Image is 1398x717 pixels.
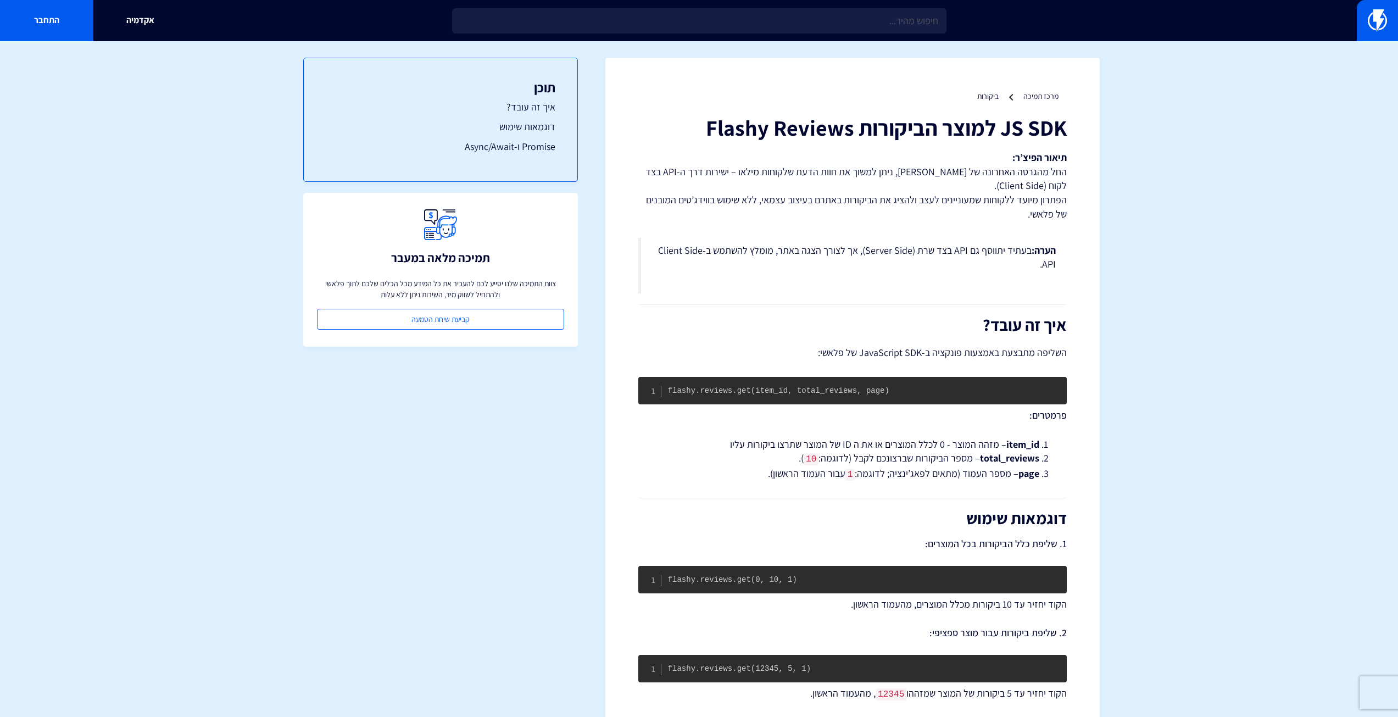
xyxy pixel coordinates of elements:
[668,664,811,673] code: flashy.reviews.get(12345, 5, 1)
[638,410,1067,421] h4: פרמטרים:
[452,8,946,34] input: חיפוש מהיר...
[638,597,1067,612] p: הקוד יחזיר עד 10 ביקורות מכלל המוצרים, מהעמוד הראשון.
[1006,438,1039,451] strong: item_id
[638,538,1067,549] h4: 1. שליפת כלל הביקורות בכל המוצרים:
[1018,467,1039,480] strong: page
[638,316,1067,334] h2: איך זה עובד?
[326,120,555,134] a: דוגמאות שימוש
[977,91,999,101] a: ביקורות
[668,386,889,395] code: flashy.reviews.get(item_id, total_reviews, page)
[317,309,564,330] a: קביעת שיחת הטמעה
[326,100,555,114] a: איך זה עובד?
[666,451,1039,466] li: – מספר הביקורות שברצונכם לקבל (לדוגמה: ).
[638,627,1067,638] h4: 2. שליפת ביקורות עבור מוצר ספציפי:
[876,688,907,701] code: 12345
[652,243,1056,271] p: בעתיד יתווסף גם API בצד שרת (Server Side), אך לצורך הצגה באתר, מומלץ להשתמש ב-Client Side API.
[326,140,555,154] a: Promise ו-Async/Await
[638,151,1067,221] p: החל מהגרסה האחרונה של [PERSON_NAME], ניתן למשוך את חוות הדעת שלקוחות מילאו – ישירות דרך ה-API בצד...
[1032,244,1056,257] strong: הערה:
[1023,91,1059,101] a: מרכז תמיכה
[638,115,1067,140] h1: JS SDK למוצר הביקורות Flashy Reviews
[317,278,564,300] p: צוות התמיכה שלנו יסייע לכם להעביר את כל המידע מכל הכלים שלכם לתוך פלאשי ולהתחיל לשווק מיד, השירות...
[666,466,1039,481] li: – מספר העמוד (מתאים לפאג’ינציה; לדוגמה: עבור העמוד הראשון).
[638,509,1067,527] h2: דוגמאות שימוש
[326,80,555,95] h3: תוכן
[845,469,855,481] code: 1
[391,251,490,264] h3: תמיכה מלאה במעבר
[668,575,797,584] code: flashy.reviews.get(0, 10, 1)
[666,437,1039,452] li: – מזהה המוצר - 0 לכלל המוצרים או את ה ID של המוצר שתרצו ביקורות עליו
[980,452,1039,464] strong: total_reviews
[804,453,818,465] code: 10
[1012,151,1067,164] strong: תיאור הפיצ’ר:
[638,345,1067,360] p: השליפה מתבצעת באמצעות פונקציה ב-JavaScript SDK של פלאשי:
[638,686,1067,701] p: הקוד יחזיר עד 5 ביקורות של המוצר שמזההו , מהעמוד הראשון.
